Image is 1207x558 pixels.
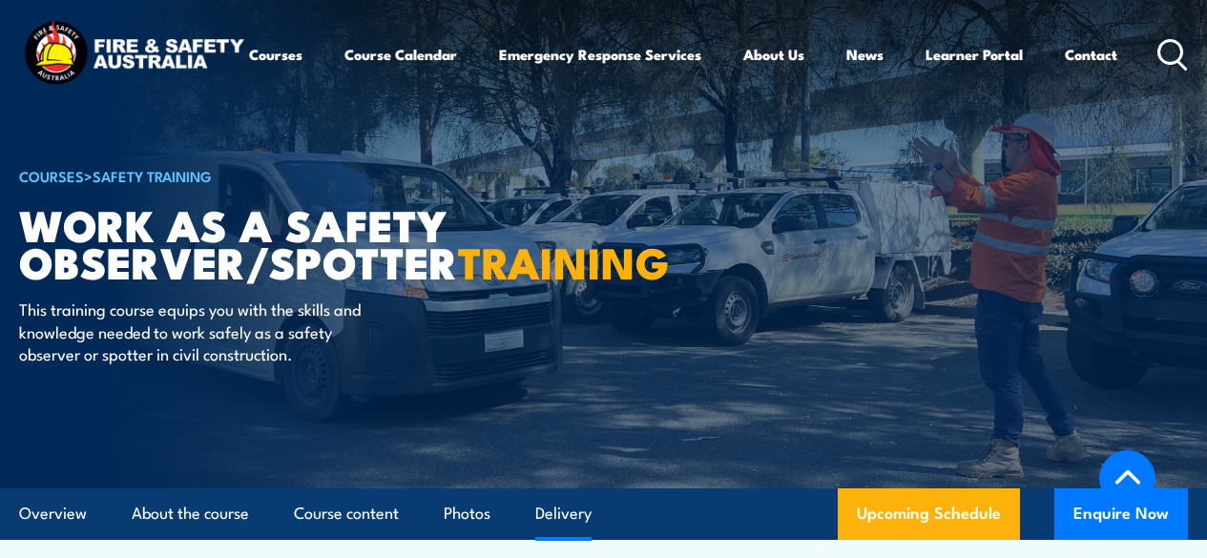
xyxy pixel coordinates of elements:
[19,164,490,187] h6: >
[846,31,884,77] a: News
[1054,488,1188,540] button: Enquire Now
[743,31,804,77] a: About Us
[499,31,701,77] a: Emergency Response Services
[294,488,399,539] a: Course content
[132,488,249,539] a: About the course
[93,165,212,186] a: Safety Training
[926,31,1023,77] a: Learner Portal
[458,228,670,294] strong: TRAINING
[1065,31,1117,77] a: Contact
[535,488,592,539] a: Delivery
[19,205,490,279] h1: Work as a Safety Observer/Spotter
[838,488,1020,540] a: Upcoming Schedule
[249,31,302,77] a: Courses
[344,31,457,77] a: Course Calendar
[19,488,87,539] a: Overview
[19,298,367,364] p: This training course equips you with the skills and knowledge needed to work safely as a safety o...
[19,165,84,186] a: COURSES
[444,488,490,539] a: Photos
